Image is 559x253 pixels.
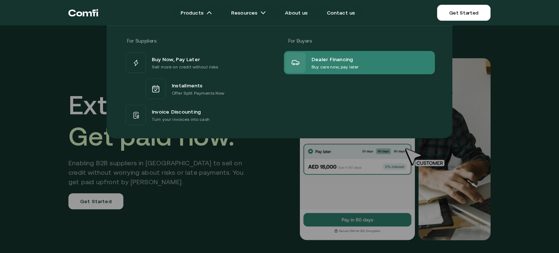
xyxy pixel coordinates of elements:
p: Turn your invoices into cash [152,116,210,123]
span: Buy Now, Pay Later [152,55,200,63]
span: For Buyers [288,38,312,44]
a: Dealer FinancingBuy cars now, pay later [284,51,435,74]
a: Return to the top of the Comfi home page [68,2,98,24]
img: arrow icons [206,10,212,16]
a: Buy Now, Pay LaterSell more on credit without risks [124,51,275,74]
a: Resourcesarrow icons [222,5,275,20]
span: Installments [172,81,203,90]
span: Invoice Discounting [152,107,201,116]
a: Productsarrow icons [172,5,221,20]
a: Invoice DiscountingTurn your invoices into cash [124,103,275,127]
p: Sell more on credit without risks [152,63,218,71]
a: About us [276,5,316,20]
a: InstallmentsOffer Split Payments Now [124,74,275,103]
img: arrow icons [260,10,266,16]
span: Dealer Financing [312,55,353,63]
span: For Suppliers [127,38,156,44]
a: Contact us [318,5,364,20]
p: Offer Split Payments Now [172,90,224,97]
p: Buy cars now, pay later [312,63,358,71]
a: Get Started [437,5,491,21]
